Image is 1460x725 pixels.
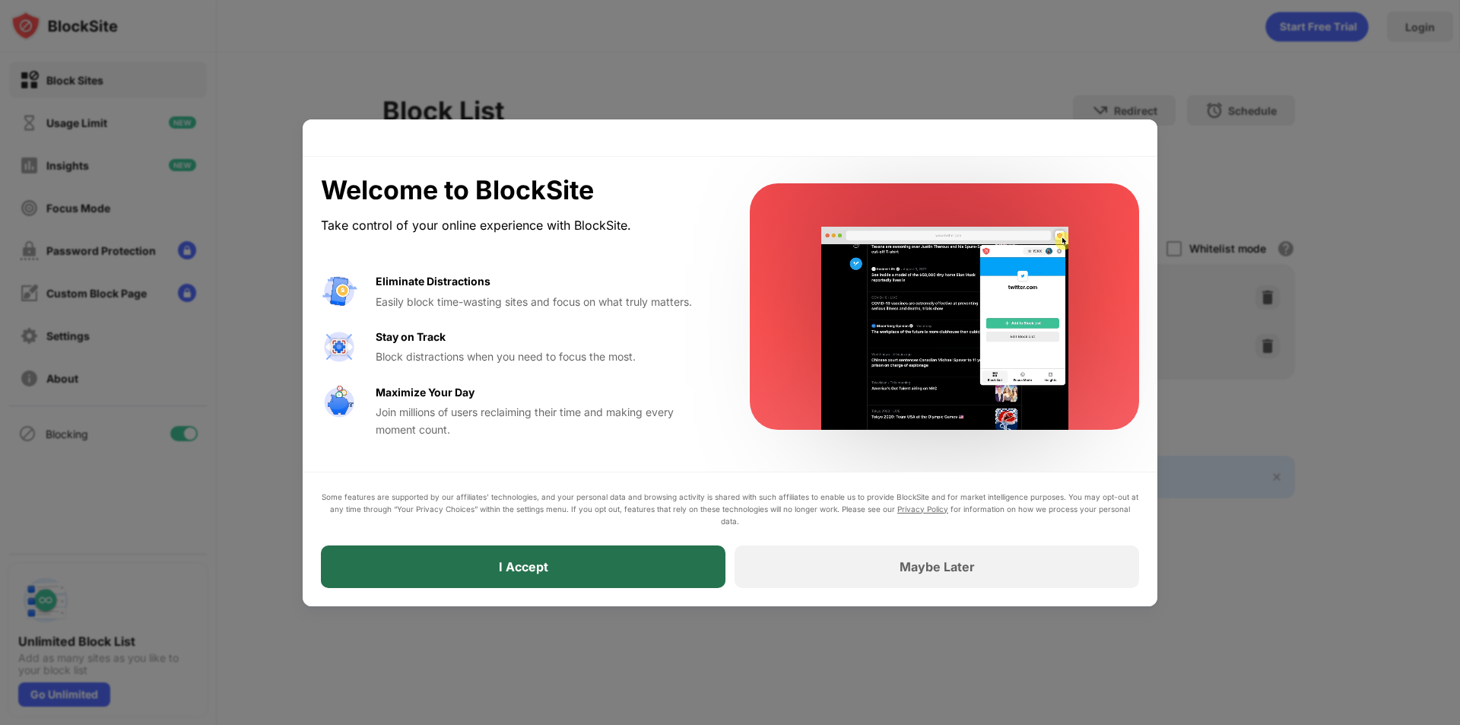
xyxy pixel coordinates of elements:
[376,404,713,438] div: Join millions of users reclaiming their time and making every moment count.
[376,329,446,345] div: Stay on Track
[321,329,357,365] img: value-focus.svg
[376,273,490,290] div: Eliminate Distractions
[321,491,1139,527] div: Some features are supported by our affiliates’ technologies, and your personal data and browsing ...
[321,215,713,237] div: Take control of your online experience with BlockSite.
[376,348,713,365] div: Block distractions when you need to focus the most.
[897,504,948,514] a: Privacy Policy
[900,559,975,574] div: Maybe Later
[376,384,474,401] div: Maximize Your Day
[321,273,357,310] img: value-avoid-distractions.svg
[499,559,548,574] div: I Accept
[321,175,713,206] div: Welcome to BlockSite
[376,294,713,310] div: Easily block time-wasting sites and focus on what truly matters.
[321,384,357,421] img: value-safe-time.svg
